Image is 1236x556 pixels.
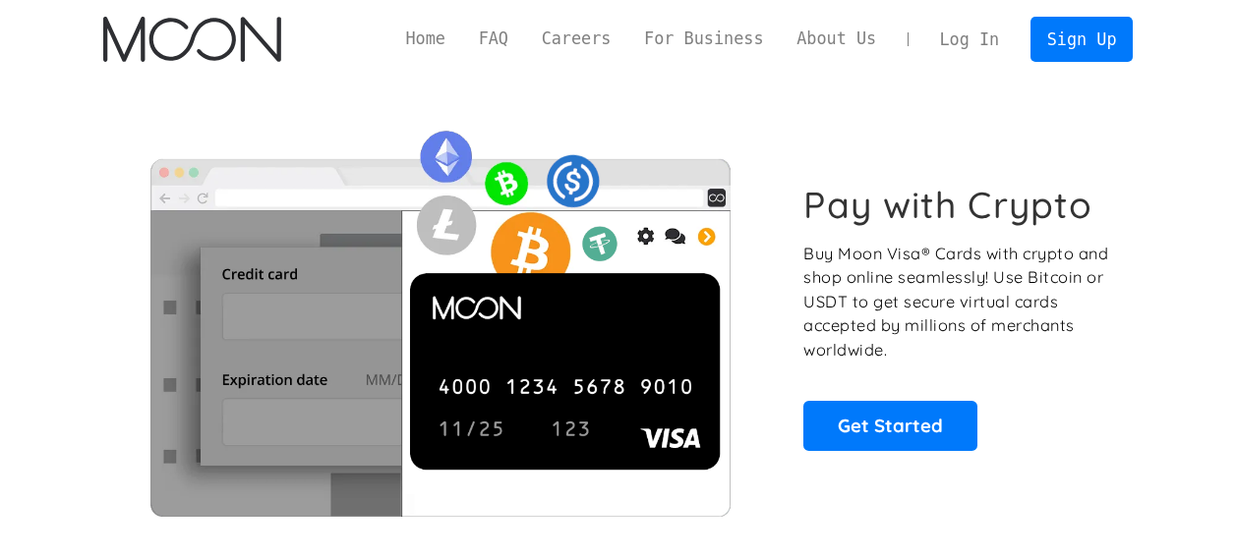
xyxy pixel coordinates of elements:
a: Log In [923,18,1016,61]
a: About Us [780,27,893,51]
a: FAQ [462,27,525,51]
h1: Pay with Crypto [803,183,1092,227]
p: Buy Moon Visa® Cards with crypto and shop online seamlessly! Use Bitcoin or USDT to get secure vi... [803,242,1111,362]
a: Home [389,27,462,51]
img: Moon Cards let you spend your crypto anywhere Visa is accepted. [103,117,777,516]
a: Careers [525,27,627,51]
a: home [103,17,281,62]
a: Get Started [803,401,977,450]
img: Moon Logo [103,17,281,62]
a: Sign Up [1030,17,1133,61]
a: For Business [627,27,780,51]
